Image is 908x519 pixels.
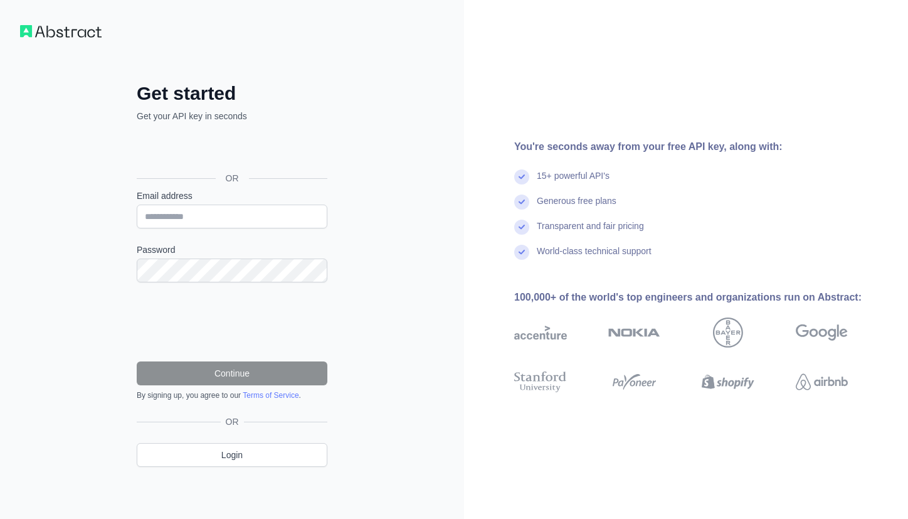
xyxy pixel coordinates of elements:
[137,190,327,202] label: Email address
[137,443,327,467] a: Login
[514,169,529,185] img: check mark
[713,318,743,348] img: bayer
[20,25,102,38] img: Workflow
[796,369,848,395] img: airbnb
[514,369,567,395] img: stanford university
[514,290,888,305] div: 100,000+ of the world's top engineers and organizations run on Abstract:
[137,110,327,122] p: Get your API key in seconds
[221,415,244,428] span: OR
[137,82,327,105] h2: Get started
[137,243,327,256] label: Password
[537,220,644,245] div: Transparent and fair pricing
[137,390,327,400] div: By signing up, you agree to our .
[537,195,616,220] div: Generous free plans
[243,391,298,400] a: Terms of Service
[137,361,327,385] button: Continue
[514,318,567,348] img: accenture
[608,369,661,395] img: payoneer
[702,369,754,395] img: shopify
[537,169,610,195] div: 15+ powerful API's
[537,245,652,270] div: World-class technical support
[514,245,529,260] img: check mark
[514,139,888,154] div: You're seconds away from your free API key, along with:
[137,136,325,164] div: Sign in with Google. Opens in new tab
[514,195,529,210] img: check mark
[796,318,848,348] img: google
[216,172,249,185] span: OR
[137,297,327,346] iframe: reCAPTCHA
[608,318,661,348] img: nokia
[130,136,331,164] iframe: Sign in with Google Button
[514,220,529,235] img: check mark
